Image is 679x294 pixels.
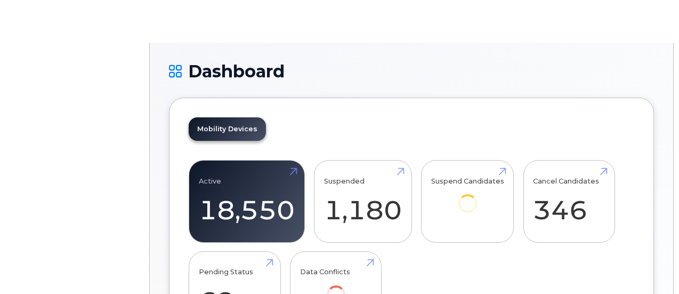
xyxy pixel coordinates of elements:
a: Mobility Devices [189,117,266,141]
a: Cancel Candidates 346 [533,166,605,237]
h1: Dashboard [169,62,654,81]
a: Suspend Candidates [431,166,504,228]
a: Suspended 1,180 [324,166,402,237]
a: Active 18,550 [199,166,295,237]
